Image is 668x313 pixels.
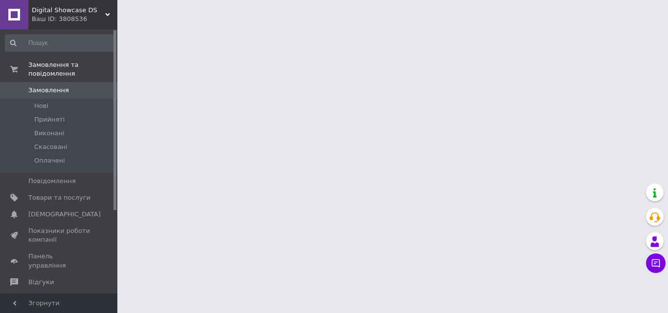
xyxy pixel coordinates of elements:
span: Нові [34,102,48,110]
span: Виконані [34,129,65,138]
input: Пошук [5,34,115,52]
span: Товари та послуги [28,193,90,202]
span: Скасовані [34,143,67,151]
span: [DEMOGRAPHIC_DATA] [28,210,101,219]
div: Ваш ID: 3808536 [32,15,117,23]
span: Відгуки [28,278,54,287]
span: Повідомлення [28,177,76,186]
span: Прийняті [34,115,65,124]
span: Показники роботи компанії [28,227,90,244]
button: Чат з покупцем [646,253,666,273]
span: Digital Showcase DS [32,6,105,15]
span: Замовлення [28,86,69,95]
span: Панель управління [28,252,90,270]
span: Замовлення та повідомлення [28,61,117,78]
span: Оплачені [34,156,65,165]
